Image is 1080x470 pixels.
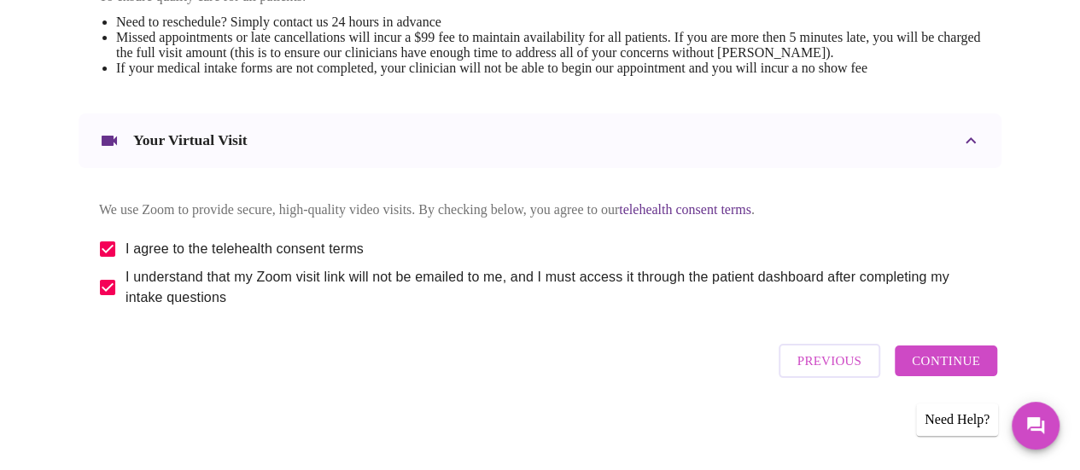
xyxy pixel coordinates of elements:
[116,15,981,30] li: Need to reschedule? Simply contact us 24 hours in advance
[895,345,997,376] button: Continue
[99,202,981,218] p: We use Zoom to provide secure, high-quality video visits. By checking below, you agree to our .
[916,403,998,436] div: Need Help?
[79,113,1001,168] div: Your Virtual Visit
[912,350,980,372] span: Continue
[1012,402,1060,450] button: Messages
[133,131,248,149] h3: Your Virtual Visit
[126,239,364,259] span: I agree to the telehealth consent terms
[619,202,751,217] a: telehealth consent terms
[116,61,981,76] li: If your medical intake forms are not completed, your clinician will not be able to begin our appo...
[779,344,880,378] button: Previous
[797,350,861,372] span: Previous
[126,267,967,308] span: I understand that my Zoom visit link will not be emailed to me, and I must access it through the ...
[116,30,981,61] li: Missed appointments or late cancellations will incur a $99 fee to maintain availability for all p...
